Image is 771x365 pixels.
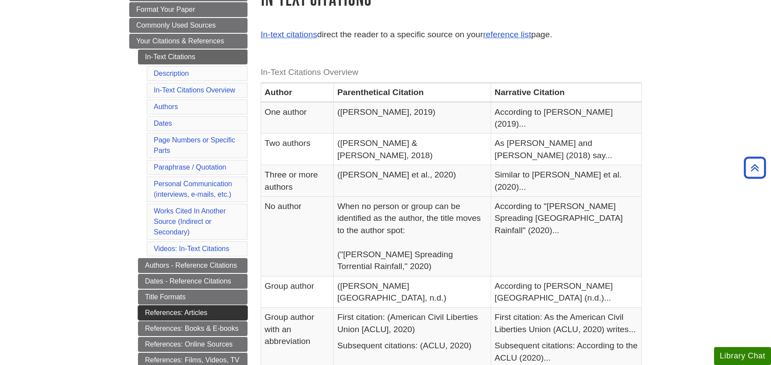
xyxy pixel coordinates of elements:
[261,276,334,308] td: Group author
[154,245,229,252] a: Videos: In-Text Citations
[154,207,226,236] a: Works Cited In Another Source (Indirect or Secondary)
[129,2,248,17] a: Format Your Paper
[138,50,248,64] a: In-Text Citations
[483,30,531,39] a: reference list
[491,197,642,276] td: According to "[PERSON_NAME] Spreading [GEOGRAPHIC_DATA] Rainfall" (2020)...
[334,102,491,134] td: ([PERSON_NAME], 2019)
[154,180,232,198] a: Personal Communication(interviews, e-mails, etc.)
[337,340,487,351] p: Subsequent citations: (ACLU, 2020)
[491,134,642,165] td: As [PERSON_NAME] and [PERSON_NAME] (2018) say...
[129,18,248,33] a: Commonly Used Sources
[138,290,248,305] a: Title Formats
[261,197,334,276] td: No author
[154,163,226,171] a: Paraphrase / Quotation
[337,311,487,335] p: First citation: (American Civil Liberties Union [ACLU], 2020)
[495,311,638,335] p: First citation: As the American Civil Liberties Union (ACLU, 2020) writes...
[261,165,334,197] td: Three or more authors
[138,337,248,352] a: References: Online Sources
[261,134,334,165] td: Two authors
[491,102,642,134] td: According to [PERSON_NAME] (2019)...
[154,120,172,127] a: Dates
[334,83,491,102] th: Parenthetical Citation
[261,83,334,102] th: Author
[154,86,235,94] a: In-Text Citations Overview
[136,37,224,45] span: Your Citations & References
[129,34,248,49] a: Your Citations & References
[261,63,642,82] caption: In-Text Citations Overview
[495,340,638,364] p: Subsequent citations: According to the ACLU (2020)...
[138,274,248,289] a: Dates - Reference Citations
[714,347,771,365] button: Library Chat
[741,162,769,174] a: Back to Top
[136,6,195,13] span: Format Your Paper
[154,103,178,110] a: Authors
[154,70,189,77] a: Description
[334,276,491,308] td: ([PERSON_NAME][GEOGRAPHIC_DATA], n.d.)
[334,165,491,197] td: ([PERSON_NAME] et al., 2020)
[136,21,216,29] span: Commonly Used Sources
[261,28,642,41] p: direct the reader to a specific source on your page.
[491,165,642,197] td: Similar to [PERSON_NAME] et al. (2020)...
[491,83,642,102] th: Narrative Citation
[138,305,248,320] a: References: Articles
[138,258,248,273] a: Authors - Reference Citations
[261,30,317,39] a: In-text citations
[334,197,491,276] td: When no person or group can be identified as the author, the title moves to the author spot: ("[P...
[491,276,642,308] td: According to [PERSON_NAME][GEOGRAPHIC_DATA] (n.d.)...
[334,134,491,165] td: ([PERSON_NAME] & [PERSON_NAME], 2018)
[154,136,235,154] a: Page Numbers or Specific Parts
[261,102,334,134] td: One author
[138,321,248,336] a: References: Books & E-books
